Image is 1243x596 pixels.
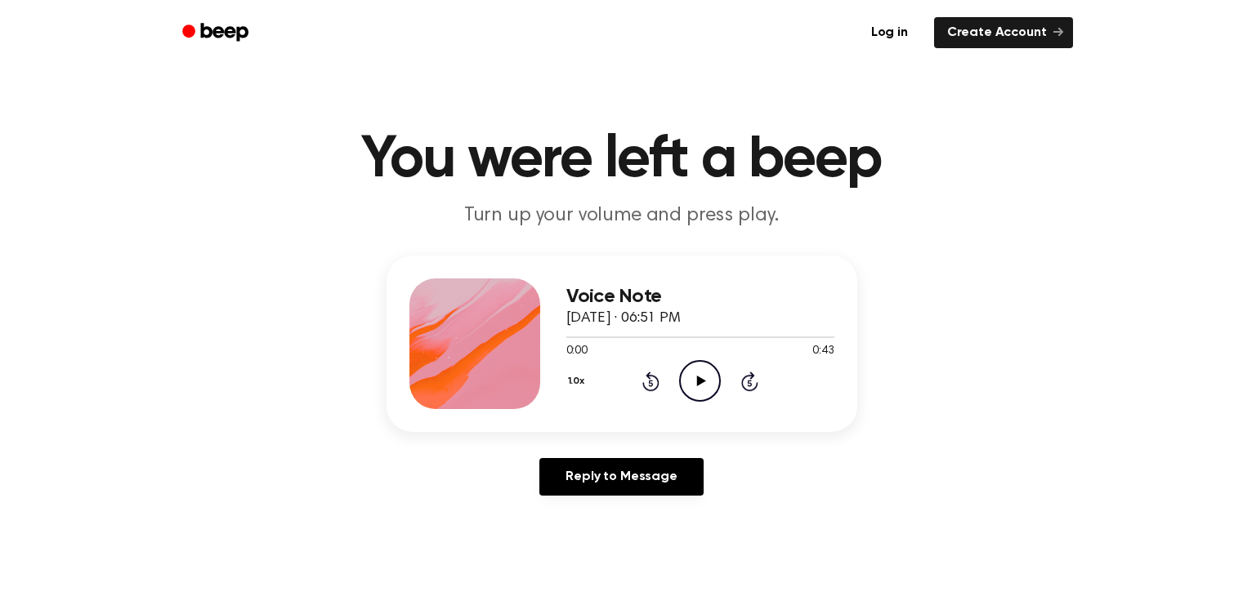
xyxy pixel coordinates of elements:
a: Create Account [934,17,1073,48]
p: Turn up your volume and press play. [308,202,936,229]
span: [DATE] · 06:51 PM [566,311,681,326]
span: 0:00 [566,343,588,360]
a: Reply to Message [539,458,703,496]
a: Log in [855,14,924,51]
button: 1.0x [566,367,591,395]
h1: You were left a beep [203,131,1040,189]
span: 0:43 [812,343,834,360]
a: Beep [171,17,263,49]
h3: Voice Note [566,286,834,308]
